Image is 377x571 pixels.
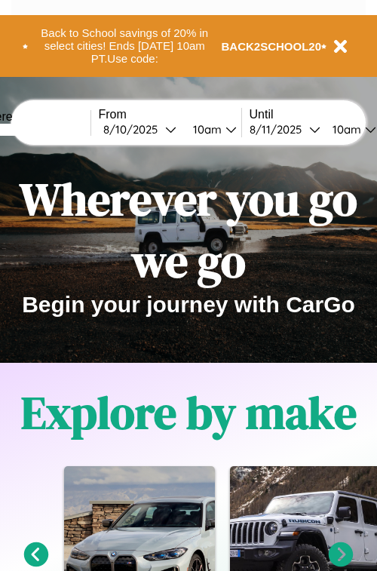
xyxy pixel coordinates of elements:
b: BACK2SCHOOL20 [222,40,322,53]
h1: Explore by make [21,382,357,444]
button: 10am [181,121,241,137]
div: 10am [325,122,365,137]
button: 8/10/2025 [99,121,181,137]
div: 8 / 11 / 2025 [250,122,309,137]
div: 8 / 10 / 2025 [103,122,165,137]
label: From [99,108,241,121]
div: 10am [185,122,225,137]
button: Back to School savings of 20% in select cities! Ends [DATE] 10am PT.Use code: [28,23,222,69]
